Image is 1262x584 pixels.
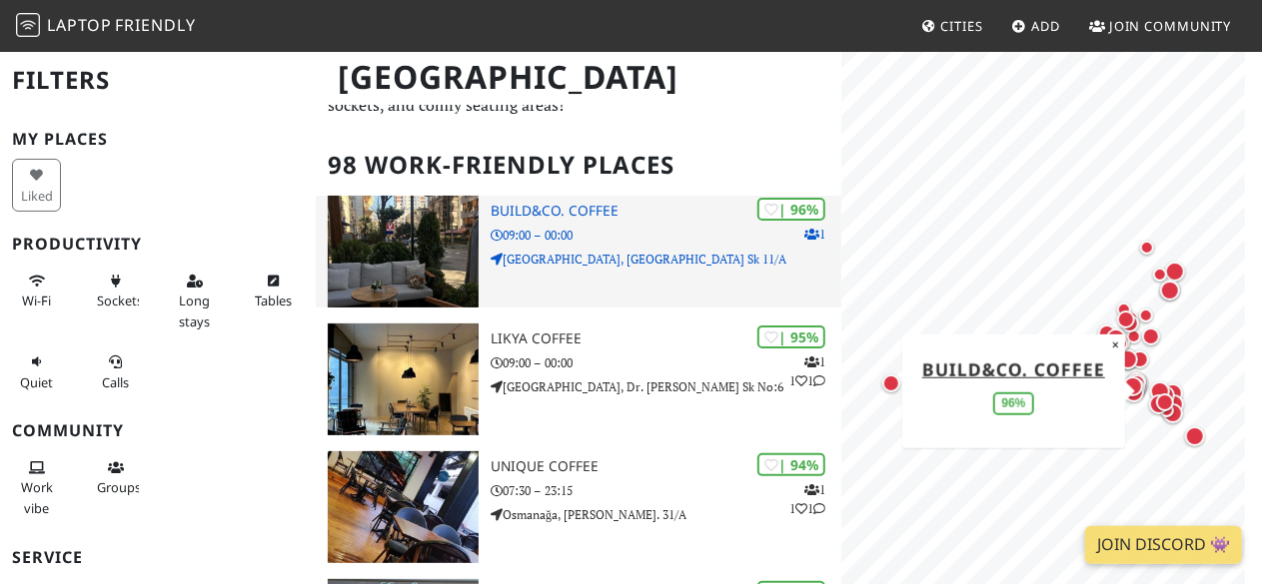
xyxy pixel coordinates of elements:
a: Add [1004,8,1069,44]
button: Calls [91,345,140,398]
p: [GEOGRAPHIC_DATA], [GEOGRAPHIC_DATA] Sk 11/A [491,250,841,269]
div: Map marker [1114,345,1142,373]
button: Work vibe [12,451,61,524]
div: Map marker [1102,324,1130,352]
h3: My Places [12,130,304,149]
button: Quiet [12,345,61,398]
h3: Service [12,548,304,567]
span: Laptop [47,14,112,36]
div: Map marker [1112,297,1136,321]
p: 1 [804,225,825,244]
div: Map marker [1124,370,1150,396]
div: Map marker [1159,399,1187,427]
span: Power sockets [97,292,143,309]
div: 96% [993,392,1033,415]
div: Map marker [1093,332,1119,358]
button: Tables [249,265,298,317]
div: Map marker [1152,389,1178,415]
span: Video/audio calls [102,373,129,391]
div: Map marker [1124,368,1150,394]
div: Map marker [1120,378,1148,406]
div: Map marker [1148,263,1172,287]
div: Map marker [1145,390,1173,418]
div: Map marker [1138,323,1164,349]
a: Join Community [1081,8,1240,44]
a: Likya Coffee | 95% 111 Likya Coffee 09:00 – 00:00 [GEOGRAPHIC_DATA], Dr. [PERSON_NAME] Sk No:6 [316,323,841,435]
div: Map marker [1117,310,1143,336]
h3: Productivity [12,235,304,254]
h2: 98 Work-Friendly Places [328,135,829,196]
img: LaptopFriendly [16,13,40,37]
button: Wi-Fi [12,265,61,317]
div: Map marker [1094,320,1120,346]
p: Osmanağa, [PERSON_NAME]. 31/A [491,505,841,524]
div: Map marker [1119,372,1147,400]
div: Map marker [1181,422,1209,450]
div: Map marker [1135,236,1159,260]
h3: Unique Coffee [491,458,841,475]
span: Stable Wi-Fi [22,292,51,309]
div: Map marker [1156,277,1184,304]
p: 09:00 – 00:00 [491,353,841,372]
h3: Community [12,421,304,440]
img: Likya Coffee [328,323,479,435]
img: Unique Coffee [328,451,479,563]
div: Map marker [1113,306,1139,332]
p: 07:30 – 23:15 [491,481,841,500]
a: Build&Co. Coffee [922,356,1105,380]
div: | 94% [757,453,825,476]
span: Join Community [1109,17,1232,35]
span: Add [1032,17,1061,35]
div: Map marker [1134,303,1158,327]
h2: Filters [12,50,304,111]
span: Group tables [97,478,141,496]
span: Cities [941,17,983,35]
span: Work-friendly tables [255,292,292,309]
img: Build&Co. Coffee [328,196,479,307]
div: Map marker [1155,398,1179,422]
a: Unique Coffee | 94% 111 Unique Coffee 07:30 – 23:15 Osmanağa, [PERSON_NAME]. 31/A [316,451,841,563]
button: Sockets [91,265,140,317]
p: 1 1 1 [789,352,825,390]
p: [GEOGRAPHIC_DATA], Dr. [PERSON_NAME] Sk No:6 [491,377,841,396]
p: 09:00 – 00:00 [491,226,841,245]
h3: Build&Co. Coffee [491,203,841,220]
h1: [GEOGRAPHIC_DATA] [322,50,837,105]
span: People working [21,478,53,516]
p: 1 1 1 [789,480,825,518]
div: Map marker [878,370,904,396]
button: Close popup [1106,333,1125,355]
span: Friendly [115,14,195,36]
a: LaptopFriendly LaptopFriendly [16,9,196,44]
div: | 96% [757,198,825,221]
div: | 95% [757,325,825,348]
span: Quiet [20,373,53,391]
button: Groups [91,451,140,504]
button: Long stays [170,265,219,337]
h3: Likya Coffee [491,330,841,347]
a: Build&Co. Coffee | 96% 1 Build&Co. Coffee 09:00 – 00:00 [GEOGRAPHIC_DATA], [GEOGRAPHIC_DATA] Sk 11/A [316,196,841,307]
span: Long stays [179,292,210,329]
div: Map marker [1161,258,1189,286]
a: Cities [913,8,991,44]
div: Map marker [1146,377,1174,405]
